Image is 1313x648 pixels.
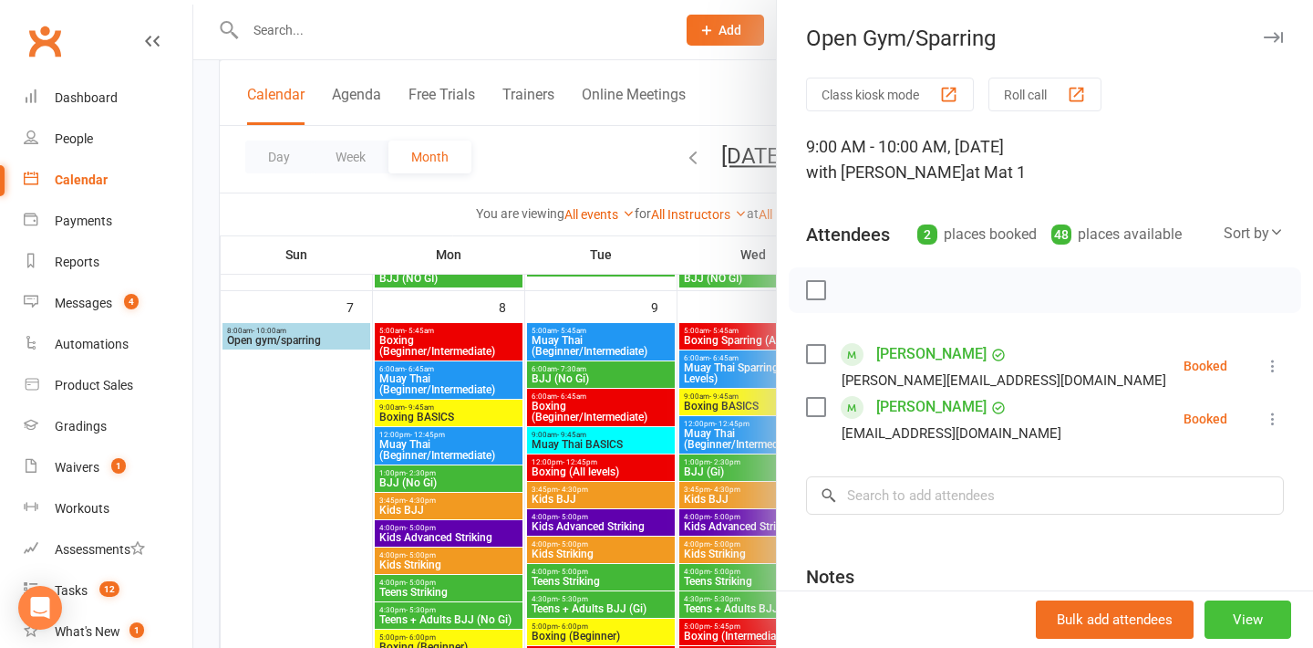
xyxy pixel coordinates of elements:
a: Gradings [24,406,192,447]
div: Attendees [806,222,890,247]
a: Clubworx [22,18,67,64]
div: Messages [55,296,112,310]
span: with [PERSON_NAME] [806,162,966,182]
span: 12 [99,581,119,597]
div: Gradings [55,419,107,434]
a: Product Sales [24,365,192,406]
div: Reports [55,255,99,269]
div: Notes [806,564,854,590]
div: 2 [917,225,937,245]
div: Booked [1184,360,1227,372]
span: 4 [124,294,139,309]
a: Workouts [24,488,192,529]
div: [PERSON_NAME][EMAIL_ADDRESS][DOMAIN_NAME] [842,369,1166,392]
span: at Mat 1 [966,162,1026,182]
a: Dashboard [24,78,192,119]
input: Search to add attendees [806,476,1284,515]
a: Payments [24,201,192,242]
button: Class kiosk mode [806,78,974,111]
div: Sort by [1224,222,1284,246]
div: Workouts [55,501,109,516]
div: Booked [1184,413,1227,425]
div: 9:00 AM - 10:00 AM, [DATE] [806,134,1284,185]
div: Product Sales [55,378,133,392]
div: Open Gym/Sparring [777,26,1313,51]
a: Tasks 12 [24,570,192,611]
div: 48 [1051,225,1071,245]
div: What's New [55,624,120,639]
div: places available [1051,222,1182,247]
div: Calendar [55,172,108,187]
a: Reports [24,242,192,283]
button: Bulk add attendees [1036,601,1194,639]
button: View [1204,601,1291,639]
div: places booked [917,222,1037,247]
div: Payments [55,214,112,228]
a: Automations [24,324,192,365]
div: Tasks [55,583,88,598]
div: Waivers [55,460,99,475]
div: [EMAIL_ADDRESS][DOMAIN_NAME] [842,422,1061,445]
a: Calendar [24,160,192,201]
span: 1 [129,622,144,638]
a: Assessments [24,529,192,570]
div: Dashboard [55,90,118,105]
div: Open Intercom Messenger [18,586,62,630]
a: Waivers 1 [24,447,192,488]
button: Roll call [988,78,1101,111]
a: [PERSON_NAME] [876,340,987,369]
a: Messages 4 [24,283,192,324]
div: Assessments [55,542,145,557]
div: Automations [55,337,129,351]
div: People [55,131,93,146]
a: [PERSON_NAME] [876,392,987,422]
a: People [24,119,192,160]
span: 1 [111,458,126,474]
